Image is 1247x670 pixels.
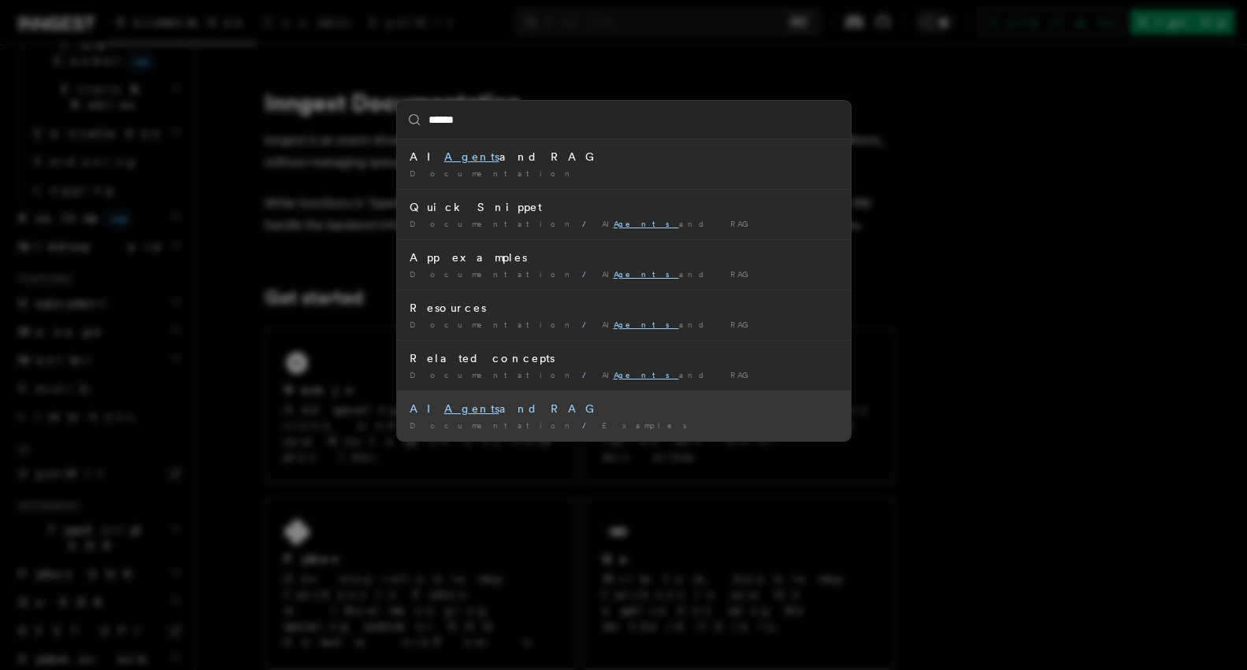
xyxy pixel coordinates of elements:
mark: Agents [444,150,499,163]
span: AI and RAG [602,320,755,329]
mark: Agents [614,269,679,279]
span: Documentation [410,420,576,430]
span: / [582,420,596,430]
span: Documentation [410,269,576,279]
div: Resources [410,300,838,316]
mark: Agents [444,402,499,415]
span: Documentation [410,320,576,329]
div: Related concepts [410,350,838,366]
mark: Agents [614,370,679,379]
span: Documentation [410,370,576,379]
div: App examples [410,250,838,265]
span: AI and RAG [602,269,755,279]
span: Documentation [410,219,576,228]
span: Documentation [410,168,576,178]
div: AI and RAG [410,401,838,416]
span: Examples [602,420,696,430]
span: / [582,370,596,379]
div: AI and RAG [410,149,838,165]
div: Quick Snippet [410,199,838,215]
mark: Agents [614,320,679,329]
span: AI and RAG [602,219,755,228]
span: / [582,320,596,329]
span: AI and RAG [602,370,755,379]
span: / [582,219,596,228]
mark: Agents [614,219,679,228]
span: / [582,269,596,279]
